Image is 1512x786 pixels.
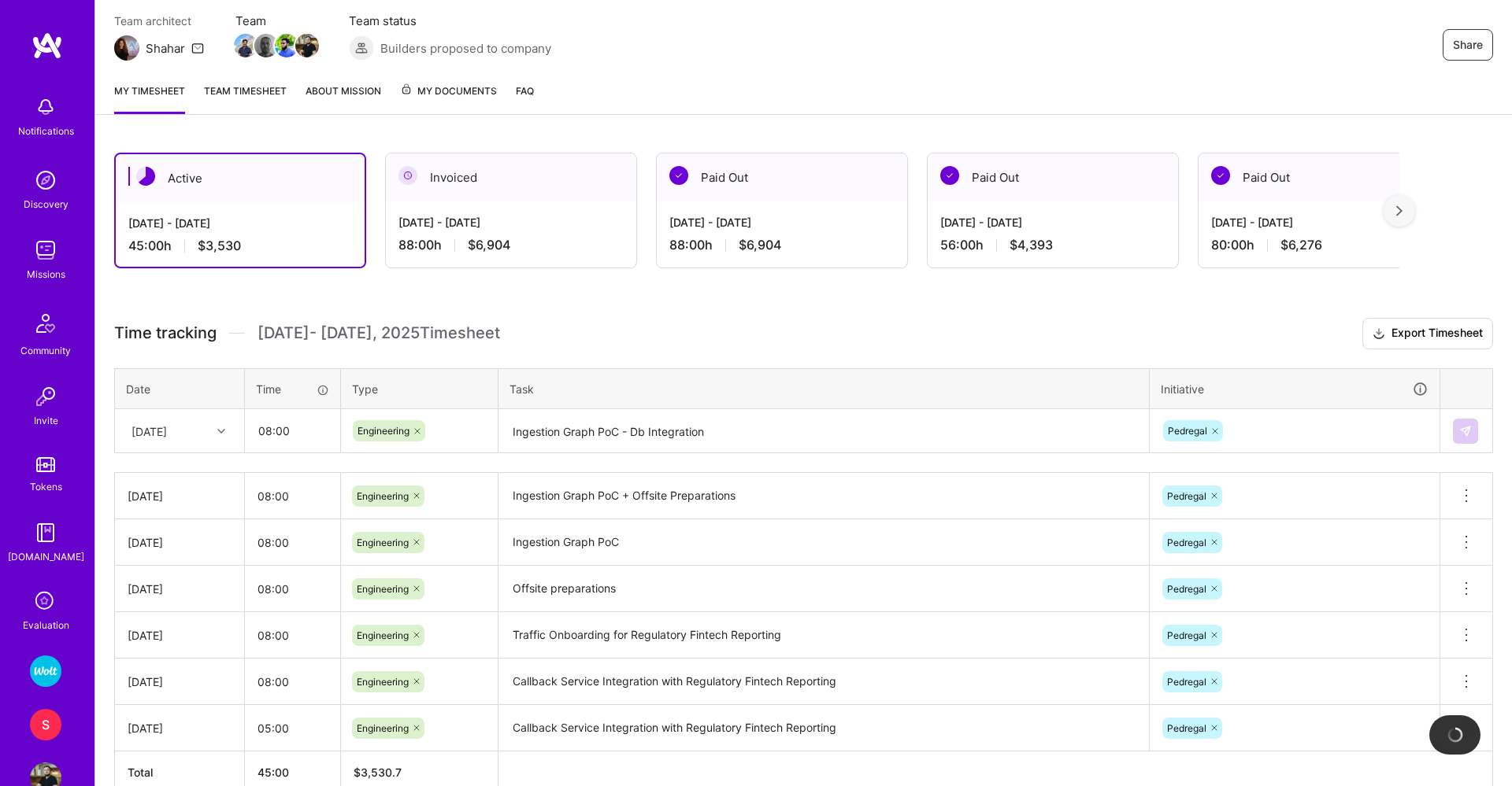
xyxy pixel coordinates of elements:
[26,709,65,740] a: S
[24,196,69,212] div: Discovery
[30,517,61,548] img: guide book
[500,411,1147,452] textarea: Ingestion Graph PoC - Db Integration
[1443,29,1493,61] button: Share
[669,166,688,185] img: Paid Out
[349,35,374,61] img: Builders proposed to company
[204,83,287,114] a: Team timesheet
[1168,425,1207,437] span: Pedregal
[500,474,1147,518] textarea: Ingestion Graph PoC + Offsite Preparations
[30,234,61,266] img: teamwork
[386,153,636,201] div: Invoiced
[115,368,245,409] th: Date
[128,488,232,504] div: [DATE]
[245,568,340,610] input: HH:MM
[132,423,167,439] div: [DATE]
[498,368,1150,409] th: Task
[739,237,781,253] span: $6,904
[114,83,185,114] a: My timesheet
[1167,490,1206,502] span: Pedregal
[500,660,1147,703] textarea: Callback Service Integration with Regulatory Fintech Reporting
[1010,237,1053,253] span: $4,393
[31,31,63,60] img: logo
[198,238,241,254] span: $3,530
[1453,419,1480,444] div: null
[400,83,497,114] a: My Documents
[128,720,232,736] div: [DATE]
[1280,237,1322,253] span: $6,276
[114,323,217,343] span: Time tracking
[380,40,551,57] span: Builders proposed to company
[18,123,74,139] div: Notifications
[1396,205,1403,216] img: right
[398,214,624,231] div: [DATE] - [DATE]
[657,153,907,201] div: Paid Out
[128,215,352,231] div: [DATE] - [DATE]
[398,166,417,185] img: Invoiced
[256,381,329,397] div: Time
[128,627,232,644] div: [DATE]
[500,567,1147,611] textarea: Offsite preparations
[398,237,624,253] div: 88:00 h
[256,32,276,59] a: Team Member Avatar
[136,167,155,186] img: Active
[295,34,319,57] img: Team Member Avatar
[234,34,258,57] img: Team Member Avatar
[276,32,297,59] a: Team Member Avatar
[235,13,317,29] span: Team
[128,238,352,254] div: 45:00 h
[275,34,298,57] img: Team Member Avatar
[500,614,1147,657] textarea: Traffic Onboarding for Regulatory Fintech Reporting
[341,368,498,409] th: Type
[1167,722,1206,734] span: Pedregal
[116,154,365,202] div: Active
[258,323,500,343] span: [DATE] - [DATE] , 2025 Timesheet
[114,13,204,29] span: Team architect
[400,83,497,100] span: My Documents
[245,614,340,656] input: HH:MM
[1362,318,1493,349] button: Export Timesheet
[357,490,409,502] span: Engineering
[26,655,65,687] a: Wolt - Fintech: Payments Expansion Team
[31,587,61,617] i: icon SelectionTeam
[23,617,69,633] div: Evaluation
[245,475,340,517] input: HH:MM
[306,83,381,114] a: About Mission
[34,412,58,429] div: Invite
[940,214,1165,231] div: [DATE] - [DATE]
[217,427,225,435] i: icon Chevron
[468,237,510,253] span: $6,904
[1167,676,1206,688] span: Pedregal
[1211,166,1230,185] img: Paid Out
[297,32,317,59] a: Team Member Avatar
[357,537,409,548] span: Engineering
[146,40,185,57] div: Shahar
[246,410,339,452] input: HH:MM
[1211,214,1436,231] div: [DATE] - [DATE]
[27,304,65,342] img: Community
[114,35,139,61] img: Team Architect
[128,673,232,690] div: [DATE]
[1167,537,1206,548] span: Pedregal
[30,381,61,412] img: Invite
[1459,425,1472,437] img: Submit
[1161,380,1429,398] div: Initiative
[669,237,895,253] div: 88:00 h
[500,521,1147,565] textarea: Ingestion Graph PoC
[669,214,895,231] div: [DATE] - [DATE]
[940,166,959,185] img: Paid Out
[1444,725,1465,745] img: loading
[1211,237,1436,253] div: 80:00 h
[27,266,65,282] div: Missions
[1167,583,1206,595] span: Pedregal
[1453,37,1483,53] span: Share
[940,237,1165,253] div: 56:00 h
[357,676,409,688] span: Engineering
[357,722,409,734] span: Engineering
[1373,326,1385,342] i: icon Download
[349,13,551,29] span: Team status
[245,661,340,703] input: HH:MM
[357,629,409,641] span: Engineering
[500,707,1147,750] textarea: Callback Service Integration with Regulatory Fintech Reporting
[254,34,278,57] img: Team Member Avatar
[235,32,256,59] a: Team Member Avatar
